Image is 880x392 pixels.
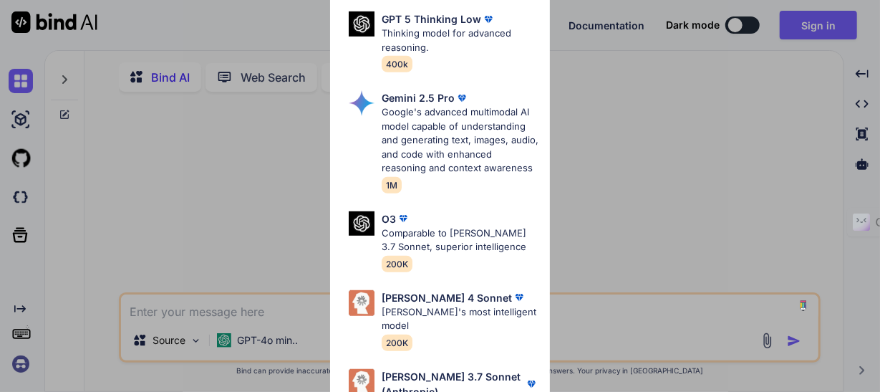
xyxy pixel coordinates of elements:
p: Thinking model for advanced reasoning. [382,27,538,54]
span: 200K [382,335,412,351]
p: Comparable to [PERSON_NAME] 3.7 Sonnet, superior intelligence [382,226,538,254]
img: Pick Models [349,90,374,116]
p: [PERSON_NAME]'s most intelligent model [382,305,538,333]
span: 1M [382,177,402,193]
img: premium [524,377,538,391]
p: Google's advanced multimodal AI model capable of understanding and generating text, images, audio... [382,105,538,176]
img: premium [512,290,526,305]
span: 400k [382,56,412,72]
p: GPT 5 Thinking Low [382,11,481,27]
img: premium [455,91,469,105]
p: [PERSON_NAME] 4 Sonnet [382,290,512,305]
img: Pick Models [349,290,374,316]
img: Pick Models [349,211,374,236]
span: 200K [382,256,412,272]
img: premium [481,12,495,27]
p: Gemini 2.5 Pro [382,90,455,105]
img: Pick Models [349,11,374,37]
p: O3 [382,211,396,226]
img: premium [396,211,410,226]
